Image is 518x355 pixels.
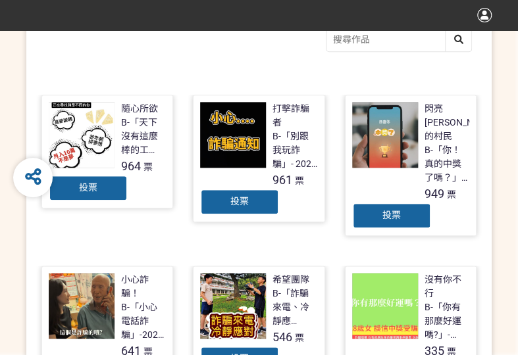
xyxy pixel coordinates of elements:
[382,210,401,220] span: 投票
[121,116,167,157] div: B-「天下沒有這麼棒的工作，別讓你的求職夢變成惡夢！」- 2025新竹市反詐視界影片徵件
[143,162,153,172] span: 票
[272,173,292,187] span: 961
[425,187,444,201] span: 949
[121,300,167,342] div: B-「小心電話詐騙」-2025新竹市反詐視界影片徵件
[272,273,309,287] div: 希望團隊
[295,176,304,186] span: 票
[425,300,470,342] div: B-「你有那麼好運嗎?」- 2025新竹市反詐視界影片徵件
[79,182,97,193] span: 投票
[447,189,456,200] span: 票
[193,95,325,222] a: 打擊詐騙者B-「別跟我玩詐騙」- 2025新竹市反詐視界影片徵件961票投票
[41,95,174,208] a: 隨心所欲B-「天下沒有這麼棒的工作，別讓你的求職夢變成惡夢！」- 2025新竹市反詐視界影片徵件964票投票
[272,330,292,344] span: 546
[121,159,141,173] span: 964
[121,102,158,116] div: 隨心所欲
[425,102,495,143] div: 閃亮[PERSON_NAME]的村民
[425,273,470,300] div: 沒有你不行
[272,102,318,130] div: 打擊詐騙者
[272,287,318,328] div: B-「詐騙來電、冷靜應對」-2025新竹市反詐視界影片徵件
[326,28,471,51] input: 搜尋作品
[121,273,167,300] div: 小心詐騙！
[230,196,249,206] span: 投票
[295,333,304,343] span: 票
[425,143,470,185] div: B-「你！真的中獎了嗎？」- 2025新竹市反詐視界影片徵件
[345,95,477,236] a: 閃亮[PERSON_NAME]的村民B-「你！真的中獎了嗎？」- 2025新竹市反詐視界影片徵件949票投票
[272,130,318,171] div: B-「別跟我玩詐騙」- 2025新竹市反詐視界影片徵件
